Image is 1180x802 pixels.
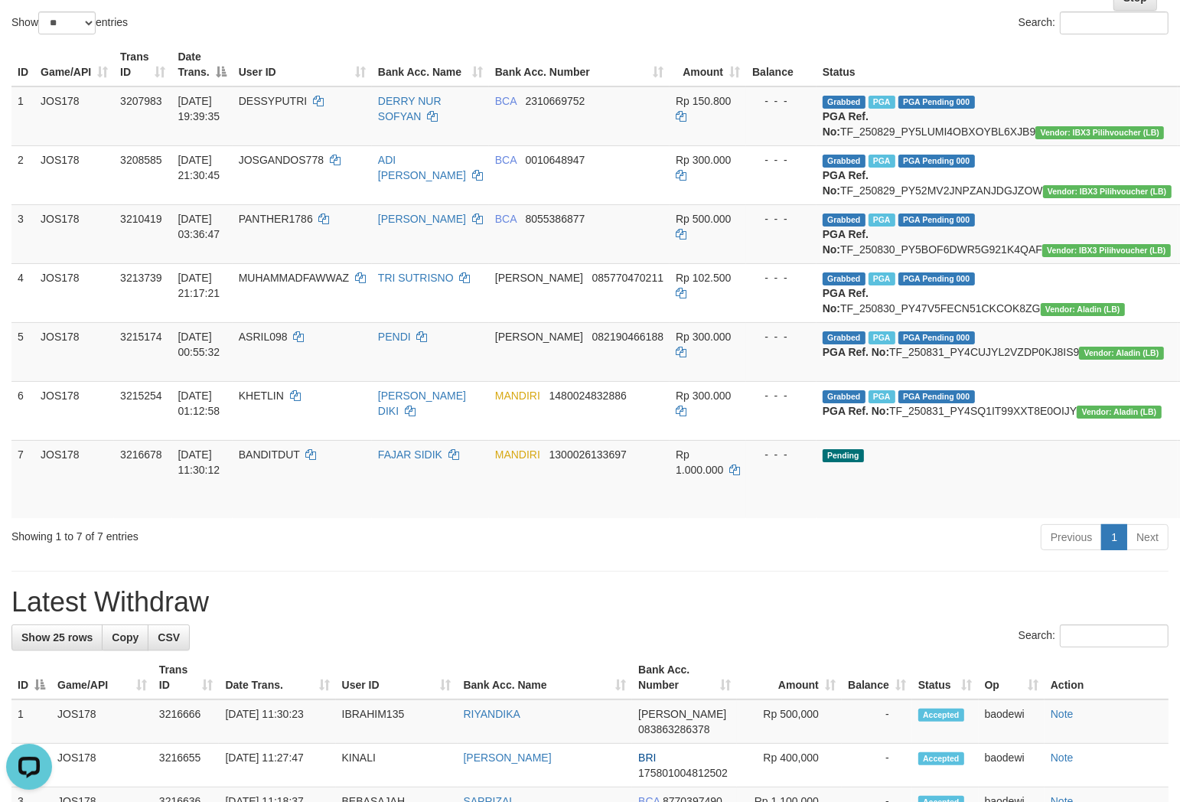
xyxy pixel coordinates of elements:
[178,331,220,358] span: [DATE] 00:55:32
[464,708,520,720] a: RIYANDIKA
[638,708,726,720] span: [PERSON_NAME]
[823,390,865,403] span: Grabbed
[752,447,810,462] div: - - -
[526,154,585,166] span: Copy 0010648947 to clipboard
[979,656,1045,699] th: Op: activate to sort column ascending
[823,228,869,256] b: PGA Ref. No:
[34,263,114,322] td: JOS178
[11,587,1169,618] h1: Latest Withdraw
[178,448,220,476] span: [DATE] 11:30:12
[378,272,454,284] a: TRI SUTRISNO
[1043,185,1172,198] span: Vendor URL: https://dashboard.q2checkout.com/secure
[114,43,171,86] th: Trans ID: activate to sort column ascending
[464,751,552,764] a: [PERSON_NAME]
[178,390,220,417] span: [DATE] 01:12:58
[752,329,810,344] div: - - -
[378,331,411,343] a: PENDI
[526,95,585,107] span: Copy 2310669752 to clipboard
[11,699,51,744] td: 1
[869,390,895,403] span: Marked by baohafiz
[817,43,1178,86] th: Status
[869,331,895,344] span: Marked by baohafiz
[979,699,1045,744] td: baodewi
[823,214,865,227] span: Grabbed
[676,272,731,284] span: Rp 102.500
[239,331,288,343] span: ASRIL098
[752,93,810,109] div: - - -
[1045,656,1169,699] th: Action
[11,43,34,86] th: ID
[1051,751,1074,764] a: Note
[638,723,709,735] span: Copy 083863286378 to clipboard
[1035,126,1164,139] span: Vendor URL: https://dashboard.q2checkout.com/secure
[1042,244,1171,257] span: Vendor URL: https://dashboard.q2checkout.com/secure
[638,767,728,779] span: Copy 175801004812502 to clipboard
[178,154,220,181] span: [DATE] 21:30:45
[823,96,865,109] span: Grabbed
[817,204,1178,263] td: TF_250830_PY5BOF6DWR5G921K4QAF
[898,214,975,227] span: PGA Pending
[842,656,912,699] th: Balance: activate to sort column ascending
[752,270,810,285] div: - - -
[495,95,517,107] span: BCA
[823,405,889,417] b: PGA Ref. No:
[120,272,162,284] span: 3213739
[34,145,114,204] td: JOS178
[1126,524,1169,550] a: Next
[898,272,975,285] span: PGA Pending
[6,6,52,52] button: Open LiveChat chat widget
[120,213,162,225] span: 3210419
[737,699,842,744] td: Rp 500,000
[239,154,324,166] span: JOSGANDOS778
[11,263,34,322] td: 4
[1041,303,1125,316] span: Vendor URL: https://dashboard.q2checkout.com/secure
[11,381,34,440] td: 6
[817,145,1178,204] td: TF_250829_PY52MV2JNPZANJDGJZOW
[120,448,162,461] span: 3216678
[549,448,627,461] span: Copy 1300026133697 to clipboard
[51,656,153,699] th: Game/API: activate to sort column ascending
[495,272,583,284] span: [PERSON_NAME]
[11,656,51,699] th: ID: activate to sort column descending
[378,95,442,122] a: DERRY NUR SOFYAN
[1077,406,1161,419] span: Vendor URL: https://dashboard.q2checkout.com/secure
[178,272,220,299] span: [DATE] 21:17:21
[378,213,466,225] a: [PERSON_NAME]
[495,448,540,461] span: MANDIRI
[495,390,540,402] span: MANDIRI
[239,390,284,402] span: KHETLIN
[336,656,458,699] th: User ID: activate to sort column ascending
[219,656,335,699] th: Date Trans.: activate to sort column ascending
[153,744,220,787] td: 3216655
[148,624,190,650] a: CSV
[842,699,912,744] td: -
[898,390,975,403] span: PGA Pending
[219,744,335,787] td: [DATE] 11:27:47
[1060,11,1169,34] input: Search:
[112,631,139,644] span: Copy
[239,95,307,107] span: DESSYPUTRI
[676,448,723,476] span: Rp 1.000.000
[869,155,895,168] span: Marked by baohafiz
[823,110,869,138] b: PGA Ref. No:
[1019,624,1169,647] label: Search:
[336,744,458,787] td: KINALI
[51,699,153,744] td: JOS178
[120,390,162,402] span: 3215254
[1079,347,1163,360] span: Vendor URL: https://dashboard.q2checkout.com/secure
[178,95,220,122] span: [DATE] 19:39:35
[638,751,656,764] span: BRI
[458,656,633,699] th: Bank Acc. Name: activate to sort column ascending
[34,322,114,381] td: JOS178
[817,263,1178,322] td: TF_250830_PY47V5FECN51CKCOK8ZG
[823,169,869,197] b: PGA Ref. No:
[172,43,233,86] th: Date Trans.: activate to sort column descending
[378,390,466,417] a: [PERSON_NAME] DIKI
[11,145,34,204] td: 2
[823,331,865,344] span: Grabbed
[153,699,220,744] td: 3216666
[869,272,895,285] span: Marked by baohafiz
[676,213,731,225] span: Rp 500.000
[38,11,96,34] select: Showentries
[823,272,865,285] span: Grabbed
